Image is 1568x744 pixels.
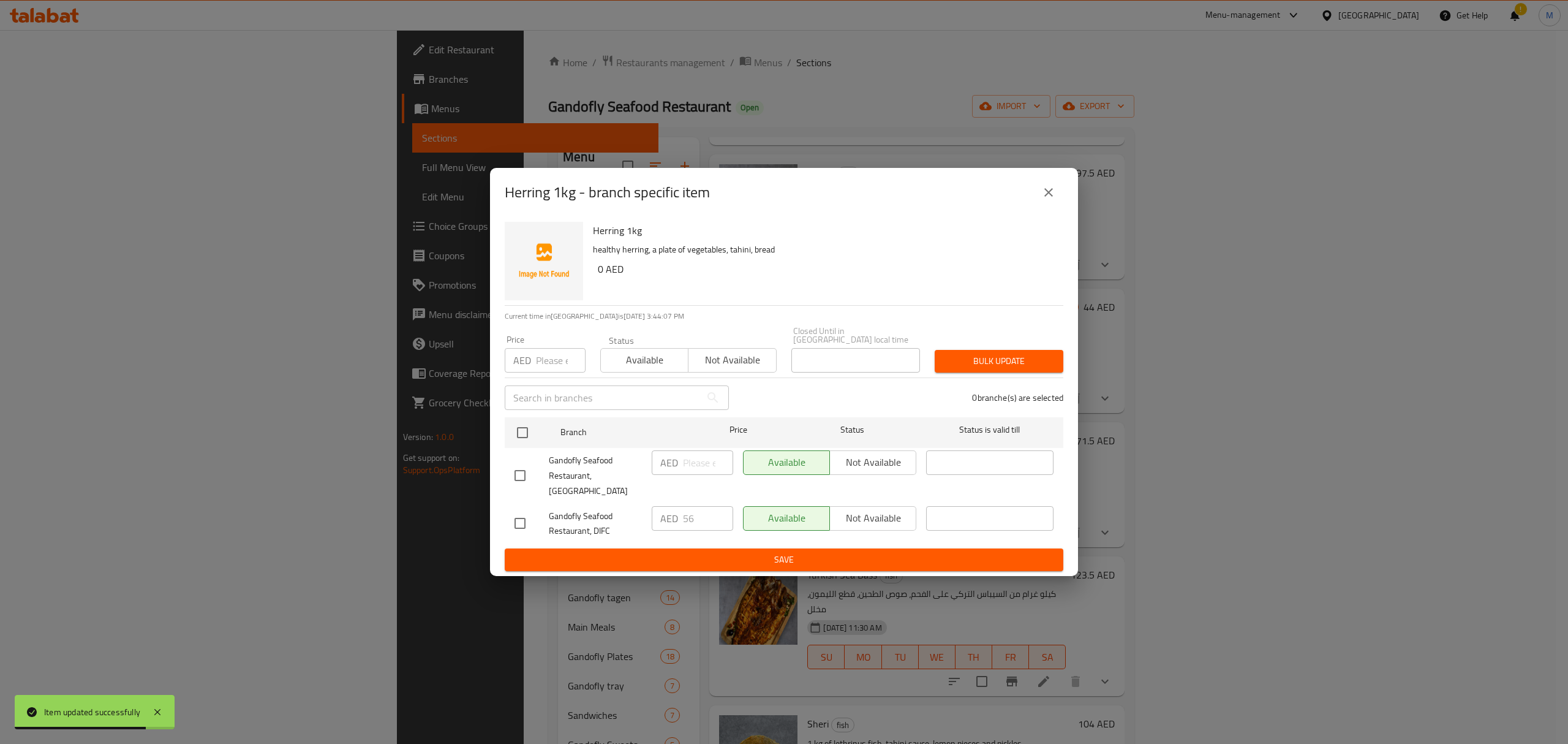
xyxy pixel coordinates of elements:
[935,350,1063,373] button: Bulk update
[660,455,678,470] p: AED
[513,353,531,368] p: AED
[536,348,586,373] input: Please enter price
[660,511,678,526] p: AED
[505,183,710,202] h2: Herring 1kg - branch specific item
[600,348,688,373] button: Available
[549,509,642,539] span: Gandofly Seafood Restaurant, DIFC
[683,506,733,531] input: Please enter price
[606,351,684,369] span: Available
[683,450,733,475] input: Please enter price
[693,351,771,369] span: Not available
[1034,178,1063,207] button: close
[505,222,583,300] img: Herring 1kg
[593,242,1053,257] p: healthy herring, a plate of vegetables, tahini, bread
[514,552,1053,567] span: Save
[505,549,1063,571] button: Save
[505,385,701,410] input: Search in branches
[560,425,688,440] span: Branch
[926,422,1053,438] span: Status is valid till
[44,705,140,719] div: Item updated successfully
[972,392,1063,404] p: 0 branche(s) are selected
[688,348,776,373] button: Not available
[598,260,1053,278] h6: 0 AED
[789,422,916,438] span: Status
[944,354,1053,369] span: Bulk update
[549,453,642,499] span: Gandofly Seafood Restaurant, [GEOGRAPHIC_DATA]
[698,422,779,438] span: Price
[505,311,1063,322] p: Current time in [GEOGRAPHIC_DATA] is [DATE] 3:44:07 PM
[593,222,1053,239] h6: Herring 1kg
